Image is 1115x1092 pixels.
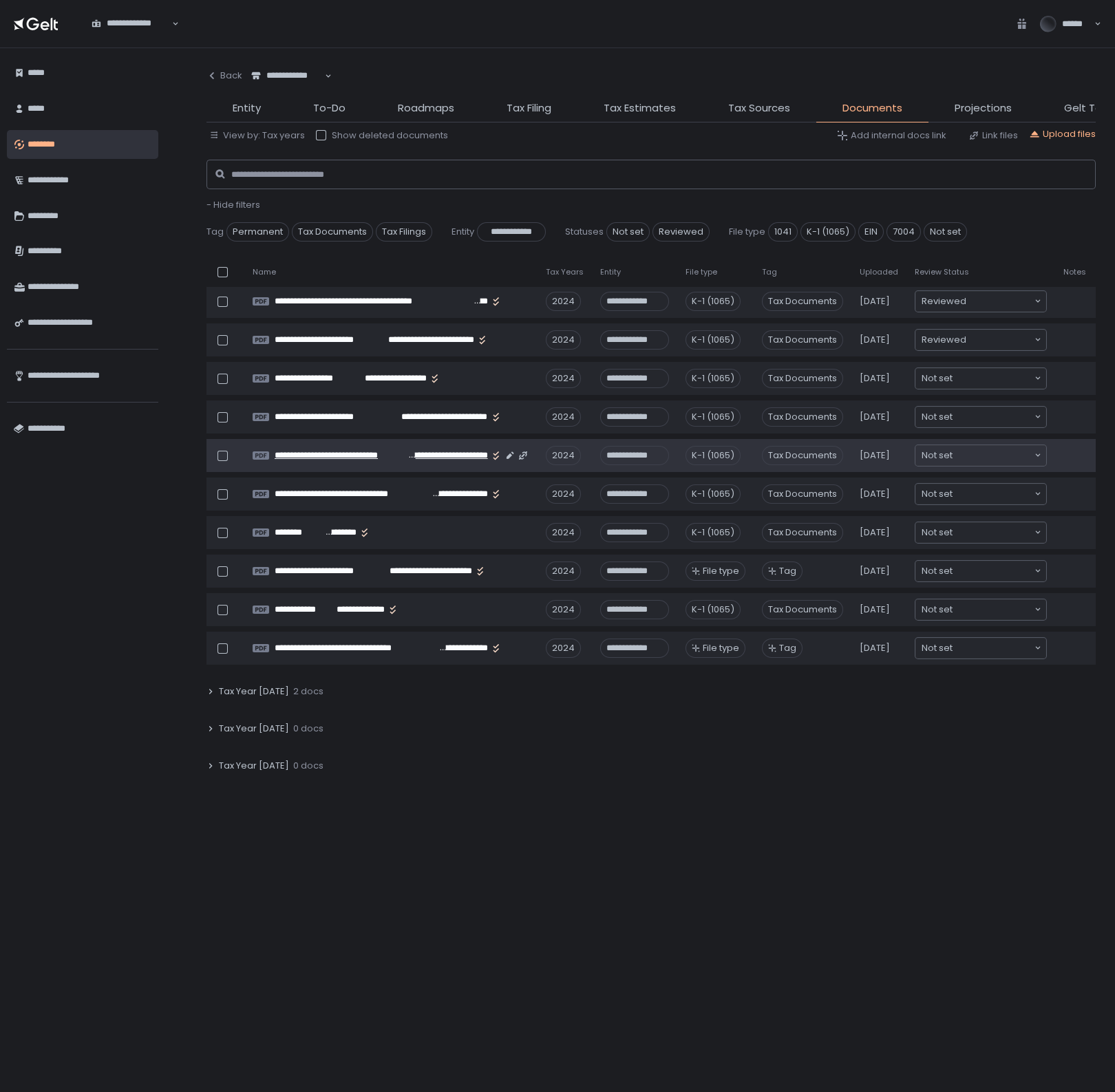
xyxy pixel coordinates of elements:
span: Not set [922,449,953,462]
span: Tax Year [DATE] [219,722,289,735]
div: 2024 [546,600,581,619]
span: [DATE] [860,372,890,385]
span: 1041 [768,222,798,242]
span: [DATE] [860,526,890,539]
span: Permanent [226,222,289,242]
input: Search for option [953,449,1033,462]
button: - Hide filters [206,199,260,211]
span: Tag [779,565,796,577]
span: Tax Documents [762,330,843,350]
span: Tax Filings [376,222,432,242]
span: Tax Documents [762,523,843,542]
div: 2024 [546,330,581,350]
div: Search for option [83,10,179,39]
span: Entity [233,100,261,116]
div: Search for option [915,291,1046,312]
span: Tax Documents [762,446,843,465]
span: Tax Documents [762,292,843,311]
span: Tax Documents [762,600,843,619]
div: Back [206,69,242,82]
span: Not set [922,641,953,655]
span: Not set [924,222,967,242]
span: Tax Documents [292,222,373,242]
input: Search for option [92,30,171,43]
span: Not set [922,410,953,424]
div: 2024 [546,523,581,542]
div: 2024 [546,561,581,581]
span: Not set [606,222,650,242]
span: Tax Years [546,267,584,277]
span: 0 docs [293,722,323,735]
div: K-1 (1065) [686,523,741,542]
span: Review Status [915,267,969,277]
span: Notes [1063,267,1086,277]
span: To-Do [313,100,346,116]
span: Not set [922,372,953,385]
div: 2024 [546,292,581,311]
span: Tax Documents [762,407,843,427]
span: Reviewed [652,222,710,242]
span: Tax Estimates [604,100,676,116]
span: Reviewed [922,295,966,308]
span: [DATE] [860,411,890,423]
input: Search for option [966,295,1033,308]
span: Name [253,267,276,277]
button: Add internal docs link [837,129,946,142]
button: Link files [968,129,1018,142]
input: Search for option [953,641,1033,655]
span: [DATE] [860,334,890,346]
input: Search for option [966,333,1033,347]
span: Entity [600,267,621,277]
div: 2024 [546,369,581,388]
span: Tax Documents [762,484,843,504]
span: Reviewed [922,333,966,347]
span: Uploaded [860,267,898,277]
div: K-1 (1065) [686,600,741,619]
div: 2024 [546,484,581,504]
span: Tax Filing [507,100,551,116]
span: 7004 [886,222,921,242]
span: File type [703,642,739,654]
div: K-1 (1065) [686,407,741,427]
div: Search for option [915,561,1046,581]
div: 2024 [546,407,581,427]
input: Search for option [953,410,1033,424]
div: Search for option [915,599,1046,620]
div: Search for option [915,368,1046,389]
button: Back [206,62,242,89]
span: K-1 (1065) [800,222,856,242]
input: Search for option [953,603,1033,617]
div: K-1 (1065) [686,446,741,465]
input: Search for option [953,487,1033,501]
div: K-1 (1065) [686,330,741,350]
div: 2024 [546,446,581,465]
span: 2 docs [293,685,323,698]
span: Roadmaps [398,100,454,116]
span: File type [703,565,739,577]
div: K-1 (1065) [686,369,741,388]
span: File type [686,267,717,277]
span: [DATE] [860,449,890,462]
span: Tax Year [DATE] [219,760,289,772]
span: Entity [452,226,474,238]
span: [DATE] [860,488,890,500]
span: Tag [779,642,796,654]
span: 0 docs [293,760,323,772]
span: EIN [858,222,884,242]
span: Tag [762,267,777,277]
span: Not set [922,603,953,617]
button: Upload files [1029,128,1096,140]
input: Search for option [953,526,1033,539]
span: Tax Documents [762,369,843,388]
div: Search for option [915,638,1046,659]
input: Search for option [251,82,323,96]
input: Search for option [953,372,1033,385]
button: View by: Tax years [209,129,305,142]
div: Search for option [242,62,332,91]
span: [DATE] [860,295,890,308]
span: [DATE] [860,642,890,654]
